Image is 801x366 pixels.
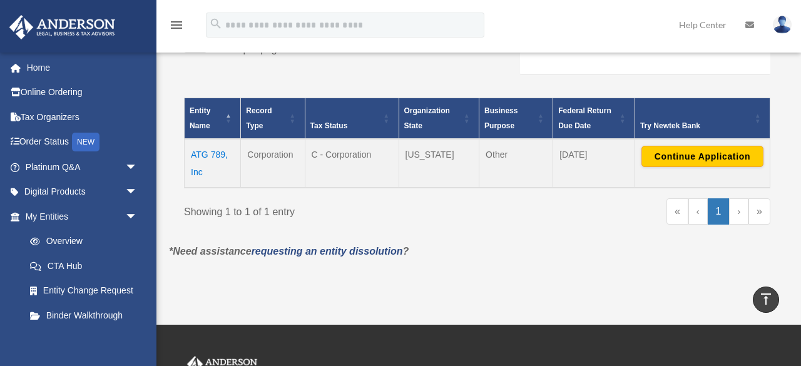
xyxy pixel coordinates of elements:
span: Tax Status [310,121,348,130]
a: 1 [708,198,730,225]
span: arrow_drop_down [125,180,150,205]
a: Digital Productsarrow_drop_down [9,180,156,205]
span: Business Purpose [484,106,518,130]
a: Previous [688,198,708,225]
em: *Need assistance ? [169,246,409,257]
a: Order StatusNEW [9,130,156,155]
span: Federal Return Due Date [558,106,611,130]
button: Continue Application [641,146,763,167]
div: Try Newtek Bank [640,118,751,133]
i: menu [169,18,184,33]
a: CTA Hub [18,253,150,278]
img: Anderson Advisors Platinum Portal [6,15,119,39]
a: Next [729,198,748,225]
td: C - Corporation [305,139,399,188]
div: Showing 1 to 1 of 1 entry [184,198,468,221]
a: vertical_align_top [753,287,779,313]
th: Entity Name: Activate to invert sorting [185,98,241,140]
img: User Pic [773,16,792,34]
span: Record Type [246,106,272,130]
th: Try Newtek Bank : Activate to sort [635,98,770,140]
label: entries per page [210,44,283,54]
th: Federal Return Due Date: Activate to sort [553,98,635,140]
td: ATG 789, Inc [185,139,241,188]
td: [US_STATE] [399,139,479,188]
a: First [666,198,688,225]
a: My Entitiesarrow_drop_down [9,204,150,229]
span: Entity Name [190,106,210,130]
i: search [209,17,223,31]
th: Organization State: Activate to sort [399,98,479,140]
td: Corporation [241,139,305,188]
td: Other [479,139,553,188]
a: Overview [18,229,144,254]
a: Entity Change Request [18,278,150,303]
a: Platinum Q&Aarrow_drop_down [9,155,156,180]
th: Record Type: Activate to sort [241,98,305,140]
td: [DATE] [553,139,635,188]
a: requesting an entity dissolution [252,246,403,257]
span: arrow_drop_down [125,204,150,230]
div: NEW [72,133,99,151]
th: Tax Status: Activate to sort [305,98,399,140]
a: menu [169,22,184,33]
i: vertical_align_top [758,292,773,307]
a: Online Ordering [9,80,156,105]
a: Last [748,198,770,225]
a: Binder Walkthrough [18,303,150,328]
th: Business Purpose: Activate to sort [479,98,553,140]
span: arrow_drop_down [125,155,150,180]
a: Tax Organizers [9,104,156,130]
span: Organization State [404,106,450,130]
a: Home [9,55,156,80]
